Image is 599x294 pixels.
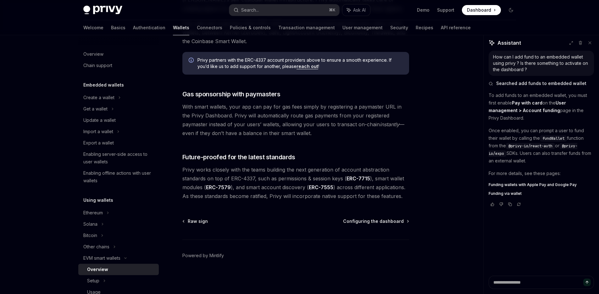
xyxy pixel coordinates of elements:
div: Overview [83,50,103,58]
span: Funding wallets with Apple Pay and Google Pay [489,182,577,187]
a: ERC-7555 [309,184,333,191]
div: Get a wallet [83,105,108,113]
h5: Embedded wallets [83,81,124,89]
a: Export a wallet [78,137,159,149]
div: Setup [87,277,99,285]
div: Create a wallet [83,94,114,101]
span: Dashboard [467,7,491,13]
span: Ask AI [353,7,366,13]
div: Import a wallet [83,128,113,135]
a: Enabling offline actions with user wallets [78,167,159,186]
button: Search...⌘K [229,4,339,16]
a: Authentication [133,20,165,35]
a: ERC-7579 [206,184,231,191]
span: Privy works closely with the teams building the next generation of account abstraction standards ... [182,165,409,201]
a: Configuring the dashboard [343,218,408,224]
a: Support [437,7,454,13]
a: Overview [78,48,159,60]
button: Ask AI [342,4,370,16]
div: How can I add fund to an embedded wallet using privy ? Is there something to activate on the dash... [493,54,590,73]
span: Assistant [497,39,521,47]
img: dark logo [83,6,122,14]
div: Update a wallet [83,116,116,124]
span: Funding via wallet [489,191,522,196]
em: instantly [380,121,399,127]
div: Enabling offline actions with user wallets [83,169,155,184]
span: Configuring the dashboard [343,218,404,224]
span: @privy-io/expo [489,144,577,156]
a: Welcome [83,20,103,35]
div: Overview [87,266,108,273]
span: Privy partners with the ERC-4337 account providers above to ensure a smooth experience. If you’d ... [197,57,403,70]
div: Ethereum [83,209,103,217]
a: Funding via wallet [489,191,594,196]
button: Toggle dark mode [506,5,516,15]
a: Connectors [197,20,222,35]
a: API reference [441,20,471,35]
span: Gas sponsorship with paymasters [182,90,280,99]
span: Raw sign [188,218,208,224]
a: Raw sign [183,218,208,224]
div: Export a wallet [83,139,114,147]
strong: Pay with card [512,100,542,105]
a: Wallets [173,20,189,35]
span: With smart wallets, your app can pay for gas fees simply by registering a paymaster URL in the Pr... [182,102,409,138]
p: For more details, see these pages: [489,170,594,177]
a: reach out [297,64,318,69]
a: Powered by Mintlify [182,252,224,259]
a: User management [342,20,383,35]
p: To add funds to an embedded wallet, you must first enable on the page in the Privy Dashboard. [489,92,594,122]
div: Search... [241,6,259,14]
a: Transaction management [278,20,335,35]
span: @privy-io/react-auth [508,144,552,149]
span: Searched add funds to embedded wallet [496,80,586,87]
span: fundWallet [542,136,564,141]
button: Send message [583,279,591,286]
div: Solana [83,220,97,228]
a: Demo [417,7,430,13]
a: Basics [111,20,125,35]
a: Recipes [416,20,433,35]
div: Chain support [83,62,112,69]
a: Policies & controls [230,20,271,35]
div: Other chains [83,243,109,251]
a: Chain support [78,60,159,71]
svg: Info [189,58,195,64]
button: Searched add funds to embedded wallet [489,80,594,87]
a: Security [390,20,408,35]
div: EVM smart wallets [83,254,120,262]
a: Overview [78,264,159,275]
span: ⌘ K [329,8,336,13]
h5: Using wallets [83,196,113,204]
a: Funding wallets with Apple Pay and Google Pay [489,182,594,187]
p: Once enabled, you can prompt a user to fund their wallet by calling the function from the or SDKs... [489,127,594,165]
span: Future-proofed for the latest standards [182,153,295,161]
a: ERC-7715 [347,175,370,182]
a: Update a wallet [78,115,159,126]
div: Bitcoin [83,232,97,239]
a: Dashboard [462,5,501,15]
a: Enabling server-side access to user wallets [78,149,159,167]
div: Enabling server-side access to user wallets [83,150,155,166]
